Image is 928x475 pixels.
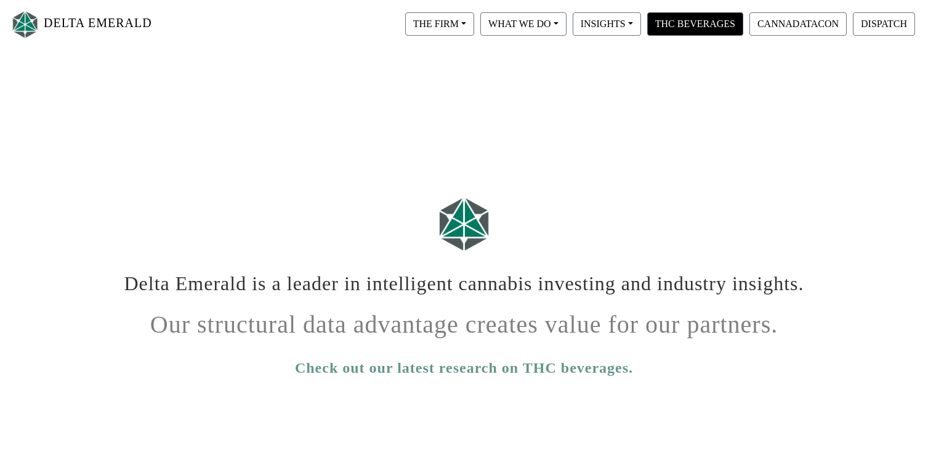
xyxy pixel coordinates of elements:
button: THE FIRM [405,12,474,36]
img: Logo [10,8,41,41]
a: THC BEVERAGES [644,18,746,28]
a: Check out our latest research on THC beverages. [295,357,633,379]
h1: Our structural data advantage creates value for our partners. [123,301,806,339]
button: DISPATCH [853,12,915,36]
h1: Delta Emerald is a leader in intelligent cannabis investing and industry insights. [123,262,806,295]
a: DISPATCH [850,18,918,28]
button: INSIGHTS [573,12,641,36]
button: WHAT WE DO [480,12,567,36]
a: DELTA EMERALD [10,5,152,44]
button: THC BEVERAGES [647,12,743,36]
button: CANNADATACON [749,12,847,36]
a: CANNADATACON [746,18,850,28]
img: Logo [434,192,495,256]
